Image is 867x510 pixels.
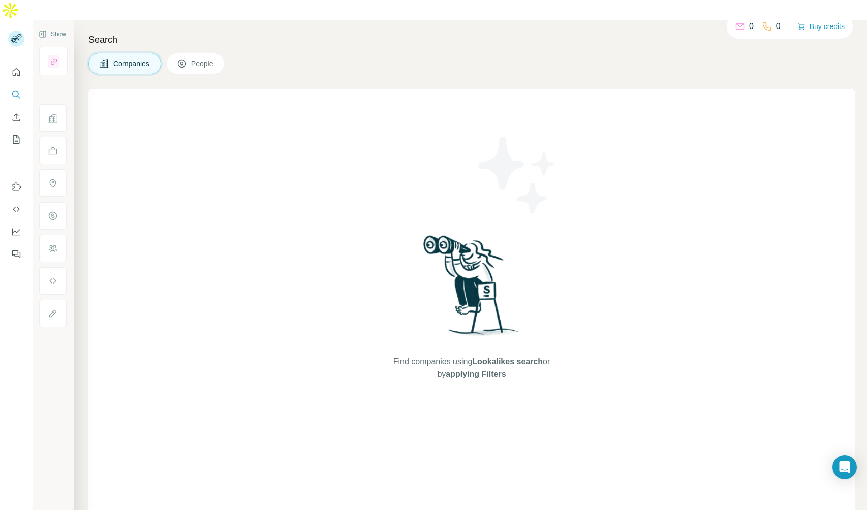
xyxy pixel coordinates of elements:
[776,20,781,33] p: 0
[472,357,543,366] span: Lookalikes search
[8,245,24,263] button: Feedback
[797,19,845,34] button: Buy credits
[191,59,214,69] span: People
[32,26,73,42] button: Show
[8,108,24,126] button: Enrich CSV
[8,130,24,149] button: My lists
[8,86,24,104] button: Search
[419,233,524,346] img: Surfe Illustration - Woman searching with binoculars
[8,200,24,218] button: Use Surfe API
[8,178,24,196] button: Use Surfe on LinkedIn
[88,33,855,47] h4: Search
[8,222,24,241] button: Dashboard
[390,356,553,380] span: Find companies using or by
[8,63,24,81] button: Quick start
[749,20,754,33] p: 0
[446,370,506,378] span: applying Filters
[832,455,857,479] div: Open Intercom Messenger
[113,59,150,69] span: Companies
[472,129,563,221] img: Surfe Illustration - Stars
